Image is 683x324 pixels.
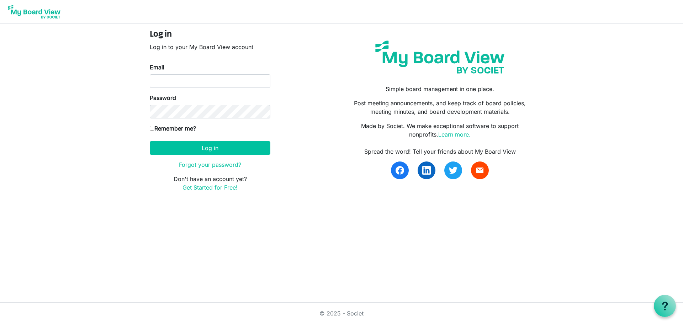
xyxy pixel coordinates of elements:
img: facebook.svg [396,166,404,175]
img: My Board View Logo [6,3,63,21]
a: email [471,161,489,179]
label: Password [150,94,176,102]
p: Simple board management in one place. [347,85,533,93]
p: Post meeting announcements, and keep track of board policies, meeting minutes, and board developm... [347,99,533,116]
a: © 2025 - Societ [319,310,364,317]
a: Get Started for Free! [182,184,238,191]
div: Spread the word! Tell your friends about My Board View [347,147,533,156]
input: Remember me? [150,126,154,131]
h4: Log in [150,30,270,40]
label: Remember me? [150,124,196,133]
button: Log in [150,141,270,155]
p: Made by Societ. We make exceptional software to support nonprofits. [347,122,533,139]
img: my-board-view-societ.svg [370,35,510,79]
img: twitter.svg [449,166,457,175]
label: Email [150,63,164,71]
a: Learn more. [438,131,471,138]
p: Log in to your My Board View account [150,43,270,51]
img: linkedin.svg [422,166,431,175]
span: email [476,166,484,175]
p: Don't have an account yet? [150,175,270,192]
a: Forgot your password? [179,161,241,168]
